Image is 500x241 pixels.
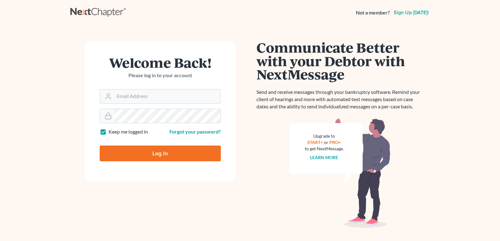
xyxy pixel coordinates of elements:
[392,10,430,15] a: Sign up [DATE]!
[324,140,328,145] span: or
[100,56,221,69] h1: Welcome Back!
[290,118,391,228] img: nextmessage_bg-59042aed3d76b12b5cd301f8e5b87938c9018125f34e5fa2b7a6b67550977c72.svg
[100,72,221,79] p: Please log in to your account
[356,9,390,16] strong: Not a member?
[109,128,148,135] label: Keep me logged in
[100,146,221,161] input: Log In
[310,155,338,160] a: Learn more
[169,129,221,135] a: Forgot your password?
[305,133,344,139] div: Upgrade to
[329,140,341,145] a: PRO+
[114,89,221,103] input: Email Address
[307,140,323,145] a: START+
[256,41,424,81] h1: Communicate Better with your Debtor with NextMessage
[305,146,344,152] div: to get NextMessage.
[256,89,424,110] p: Send and receive messages through your bankruptcy software. Remind your client of hearings and mo...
